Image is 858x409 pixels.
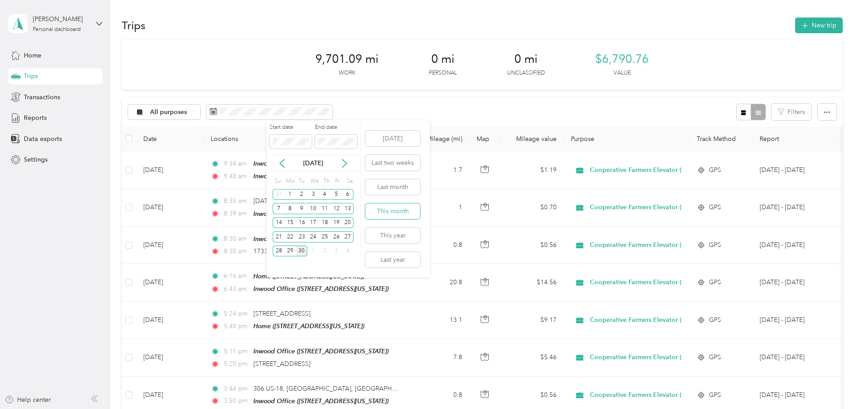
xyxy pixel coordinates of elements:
div: [PERSON_NAME] [33,14,89,24]
span: GPS [709,202,721,212]
td: [DATE] [136,189,203,226]
button: Filters [772,104,811,120]
span: Cooperative Farmers Elevator (CFE) [590,277,696,287]
th: Map [469,127,501,151]
span: 5:11 pm [224,347,249,356]
span: Cooperative Farmers Elevator (CFE) [590,352,696,362]
span: [STREET_ADDRESS] [253,310,310,317]
div: 18 [319,217,331,229]
div: Mo [284,175,294,187]
th: Date [136,127,203,151]
span: [DATE]–[DATE] US-18, [GEOGRAPHIC_DATA], [GEOGRAPHIC_DATA] [253,197,451,205]
td: Sep 1 - 30, 2025 [752,302,834,339]
p: Value [614,69,631,77]
label: Start date [270,123,312,132]
button: New trip [795,18,843,33]
td: [DATE] [136,339,203,376]
div: We [309,175,319,187]
td: [DATE] [136,227,203,264]
span: Settings [24,155,48,164]
td: Sep 1 - 30, 2025 [752,339,834,376]
div: 9 [296,203,308,214]
span: Inwood Office ([STREET_ADDRESS][US_STATE]) [253,285,389,292]
span: 9:40 am [224,172,249,181]
td: 0.8 [410,227,469,264]
div: 24 [307,231,319,242]
span: Cooperative Farmers Elevator (CFE) [590,390,696,400]
button: [DATE] [365,131,420,146]
span: Home ([STREET_ADDRESS][US_STATE]) [253,273,364,280]
span: Cooperative Farmers Elevator (CFE) [590,165,696,175]
span: 8:35 am [224,196,249,206]
div: 31 [273,189,284,200]
span: 0 mi [514,52,538,66]
button: Last two weeks [365,155,420,171]
div: 12 [331,203,342,214]
span: $6,790.76 [595,52,649,66]
span: GPS [709,390,721,400]
div: 11 [319,203,331,214]
button: Help center [5,395,51,405]
th: Mileage value [501,127,564,151]
span: Inwood Office ([STREET_ADDRESS][US_STATE]) [253,172,389,180]
button: This month [365,203,420,219]
div: 29 [284,246,296,257]
td: 20.8 [410,264,469,302]
span: 3:50 pm [224,396,249,406]
button: Last month [365,179,420,195]
span: 8:30 am [224,246,249,256]
div: 7 [273,203,284,214]
div: 21 [273,231,284,242]
iframe: Everlance-gr Chat Button Frame [808,359,858,409]
div: 27 [342,231,354,242]
span: 6:43 am [224,284,249,294]
td: [DATE] [136,264,203,302]
td: Sep 1 - 30, 2025 [752,227,834,264]
span: Data exports [24,134,62,144]
p: [DATE] [294,158,332,168]
div: 4 [319,189,331,200]
div: 19 [331,217,342,229]
span: 9:34 am [224,159,249,169]
td: 13.1 [410,302,469,339]
div: 30 [296,246,308,257]
span: Home [24,51,41,60]
span: 9,701.09 mi [315,52,379,66]
p: Personal [429,69,457,77]
span: GPS [709,315,721,325]
label: End date [315,123,357,132]
p: Work [339,69,355,77]
span: All purposes [150,109,187,115]
div: 3 [307,189,319,200]
div: 20 [342,217,354,229]
span: GPS [709,277,721,287]
div: 15 [284,217,296,229]
div: Th [322,175,331,187]
div: Sa [345,175,354,187]
td: $0.70 [501,189,564,226]
td: $5.46 [501,339,564,376]
div: 1 [284,189,296,200]
div: 16 [296,217,308,229]
span: Cooperative Farmers Elevator (CFE) [590,202,696,212]
span: 8:39 am [224,209,249,219]
span: 6:16 am [224,271,249,281]
span: Home ([STREET_ADDRESS][US_STATE]) [253,322,364,330]
span: Inwood Office ([STREET_ADDRESS][US_STATE]) [253,210,389,217]
div: 22 [284,231,296,242]
div: 23 [296,231,308,242]
span: 0 mi [431,52,455,66]
span: [STREET_ADDRESS] [253,360,310,368]
div: 14 [273,217,284,229]
span: 3:44 pm [224,384,249,394]
td: Sep 1 - 30, 2025 [752,189,834,226]
th: Report [752,127,834,151]
span: Cooperative Farmers Elevator (CFE) [590,240,696,250]
th: Track Method [690,127,752,151]
div: 13 [342,203,354,214]
span: Trips [24,71,38,81]
h1: Trips [122,21,146,30]
div: Su [273,175,281,187]
span: 5:24 pm [224,309,249,319]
